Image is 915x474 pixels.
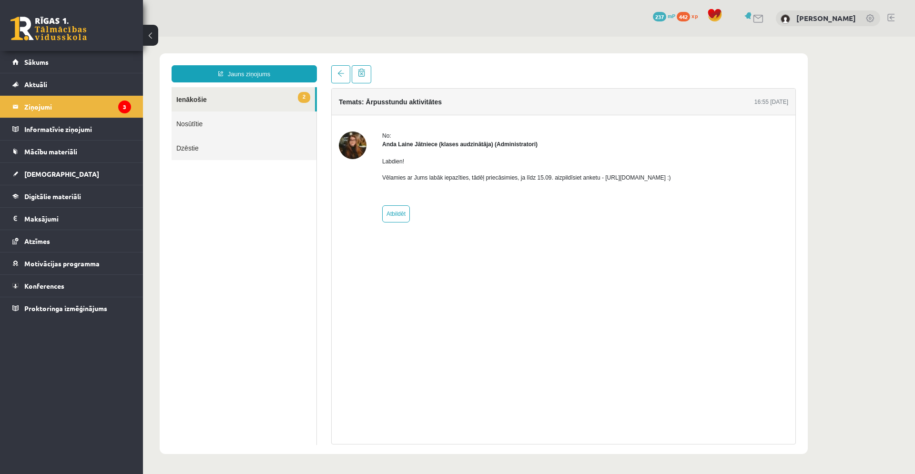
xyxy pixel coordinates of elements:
a: Atzīmes [12,230,131,252]
a: Nosūtītie [29,75,173,99]
div: No: [239,95,528,103]
legend: Ziņojumi [24,96,131,118]
span: Digitālie materiāli [24,192,81,201]
a: Motivācijas programma [12,252,131,274]
span: [DEMOGRAPHIC_DATA] [24,170,99,178]
a: Aktuāli [12,73,131,95]
p: Labdien! [239,121,528,129]
legend: Maksājumi [24,208,131,230]
a: Informatīvie ziņojumi [12,118,131,140]
h4: Temats: Ārpusstundu aktivitātes [196,61,299,69]
span: Proktoringa izmēģinājums [24,304,107,313]
a: Proktoringa izmēģinājums [12,297,131,319]
span: Mācību materiāli [24,147,77,156]
a: Ziņojumi3 [12,96,131,118]
span: Atzīmes [24,237,50,245]
div: 16:55 [DATE] [611,61,645,70]
img: Anda Laine Jātniece (klases audzinātāja) [196,95,224,122]
span: 442 [677,12,690,21]
span: Konferences [24,282,64,290]
a: 442 xp [677,12,702,20]
i: 3 [118,101,131,113]
legend: Informatīvie ziņojumi [24,118,131,140]
span: 2 [155,55,167,66]
a: Mācību materiāli [12,141,131,162]
a: 2Ienākošie [29,50,172,75]
a: Sākums [12,51,131,73]
span: Motivācijas programma [24,259,100,268]
a: Jauns ziņojums [29,29,174,46]
span: xp [691,12,698,20]
a: Atbildēt [239,169,267,186]
a: Dzēstie [29,99,173,123]
img: Kate Buliņa [781,14,790,24]
a: Rīgas 1. Tālmācības vidusskola [10,17,87,40]
a: [PERSON_NAME] [796,13,856,23]
a: Konferences [12,275,131,297]
span: Sākums [24,58,49,66]
a: 237 mP [653,12,675,20]
span: Aktuāli [24,80,47,89]
p: Vēlamies ar Jums labāk iepazīties, tādēļ priecāsimies, ja līdz 15.09. aizpildīsiet anketu - [URL]... [239,137,528,145]
span: 237 [653,12,666,21]
a: Digitālie materiāli [12,185,131,207]
strong: Anda Laine Jātniece (klases audzinātāja) (Administratori) [239,104,395,111]
span: mP [668,12,675,20]
a: Maksājumi [12,208,131,230]
a: [DEMOGRAPHIC_DATA] [12,163,131,185]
